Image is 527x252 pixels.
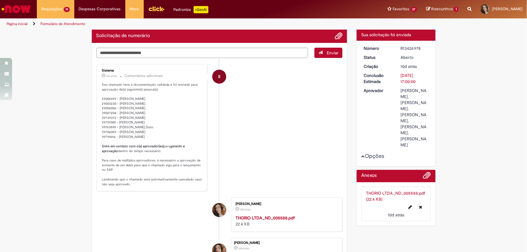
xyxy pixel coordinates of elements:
div: Padroniza [174,6,208,13]
a: Página inicial [7,21,27,26]
div: [DATE] 17:00:00 [401,72,429,85]
span: 10d atrás [239,247,249,250]
span: Favoritos [393,6,410,12]
dt: Número [359,45,396,51]
button: Editar nome de arquivo THORIO LTDA_ND_005588.pdf [405,202,416,212]
button: Adicionar anexos [423,171,431,182]
b: garantir a aprovação [102,144,186,153]
dt: Aprovador [359,88,396,94]
div: [PERSON_NAME] [234,241,339,245]
div: [PERSON_NAME] [236,202,336,206]
dt: Status [359,54,396,60]
span: Despesas Corporativas [79,6,121,12]
time: 19/08/2025 08:59:12 [240,208,251,211]
span: Enviar [327,50,339,56]
span: 19 [64,7,70,12]
dt: Criação [359,63,396,69]
span: 10d atrás [401,64,417,69]
span: Requisições [41,6,63,12]
img: click_logo_yellow_360x200.png [148,4,165,13]
span: 10d atrás [388,212,404,218]
button: Excluir THORIO LTDA_ND_005588.pdf [416,202,426,212]
span: Sua solicitação foi enviada [361,32,411,37]
textarea: Digite sua mensagem aqui... [96,48,308,58]
span: 10d atrás [240,208,251,211]
time: 19/08/2025 08:59:15 [239,247,249,250]
button: Adicionar anexos [335,32,342,40]
div: 22.4 KB [236,215,336,227]
p: Seu chamado teve a documentação validada e foi enviado para aprovação da(s) seguinte(s) pessoa(s)... [102,82,203,187]
div: Sistema [102,69,203,72]
div: [PERSON_NAME], [PERSON_NAME], [PERSON_NAME], [PERSON_NAME], [PERSON_NAME] [401,88,429,148]
a: Rascunhos [426,6,458,12]
div: 19/08/2025 08:59:15 [401,63,429,69]
time: 19/08/2025 08:59:15 [401,64,417,69]
a: THORIO LTDA_ND_005588.pdf (22.4 KB) [366,190,425,202]
span: 16h atrás [107,74,117,78]
img: ServiceNow [1,3,32,15]
div: Vitoria Macedo [212,203,226,217]
dt: Conclusão Estimada [359,72,396,85]
span: Rascunhos [431,6,453,12]
span: [PERSON_NAME] [492,6,522,11]
span: S [218,69,220,84]
time: 19/08/2025 08:59:12 [388,212,404,218]
div: System [212,70,226,84]
b: Entre em contato com o(s) aprovador(es) [102,144,164,148]
ul: Trilhas de página [5,18,347,30]
time: 27/08/2025 17:52:56 [107,74,117,78]
h2: Anexos [361,173,377,178]
p: +GenAi [194,6,208,13]
span: 1 [454,7,458,12]
h2: Solicitação de numerário Histórico de tíquete [96,33,150,39]
a: Formulário de Atendimento [40,21,85,26]
button: Enviar [314,48,342,58]
span: 27 [411,7,417,12]
span: More [130,6,139,12]
div: Aberto [401,54,429,60]
small: Comentários adicionais [125,73,163,78]
div: R13426978 [401,45,429,51]
a: THORIO LTDA_ND_005588.pdf [236,215,295,221]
